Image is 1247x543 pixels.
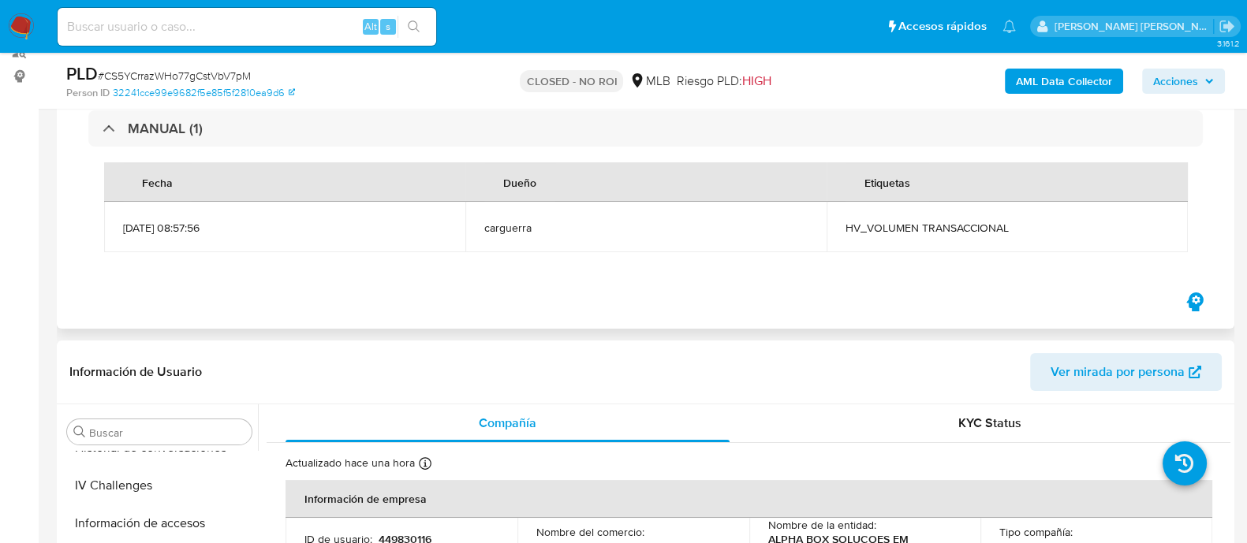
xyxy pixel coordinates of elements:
[1051,353,1185,391] span: Ver mirada por persona
[1219,18,1235,35] a: Salir
[113,86,295,100] a: 32241cce99e9682f5e85f5f2810ea9d6
[1153,69,1198,94] span: Acciones
[484,163,555,201] div: Dueño
[89,426,245,440] input: Buscar
[846,163,929,201] div: Etiquetas
[536,525,644,539] p: Nombre del comercio :
[66,86,110,100] b: Person ID
[98,68,251,84] span: # CS5YCrrazWHo77gCstVbV7pM
[958,414,1021,432] span: KYC Status
[629,73,670,90] div: MLB
[898,18,987,35] span: Accesos rápidos
[398,16,430,38] button: search-icon
[123,221,446,235] span: [DATE] 08:57:56
[484,221,808,235] span: carguerra
[1055,19,1214,34] p: andrea.segurola@mercadolibre.com
[1216,37,1239,50] span: 3.161.2
[66,61,98,86] b: PLD
[128,120,203,137] h3: MANUAL (1)
[88,110,1203,147] div: MANUAL (1)
[286,456,415,470] p: Actualizado hace una hora
[1002,20,1016,33] a: Notificaciones
[364,19,377,34] span: Alt
[58,17,436,37] input: Buscar usuario o caso...
[61,504,258,542] button: Información de accesos
[286,480,1212,518] th: Información de empresa
[69,364,202,380] h1: Información de Usuario
[741,72,771,90] span: HIGH
[768,518,876,532] p: Nombre de la entidad :
[61,467,258,504] button: IV Challenges
[999,525,1073,539] p: Tipo compañía :
[386,19,390,34] span: s
[123,163,192,201] div: Fecha
[520,70,623,92] p: CLOSED - NO ROI
[479,414,536,432] span: Compañía
[1005,69,1123,94] button: AML Data Collector
[676,73,771,90] span: Riesgo PLD:
[1142,69,1225,94] button: Acciones
[1016,69,1112,94] b: AML Data Collector
[73,426,86,438] button: Buscar
[1030,353,1222,391] button: Ver mirada por persona
[846,221,1169,235] span: HV_VOLUMEN TRANSACCIONAL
